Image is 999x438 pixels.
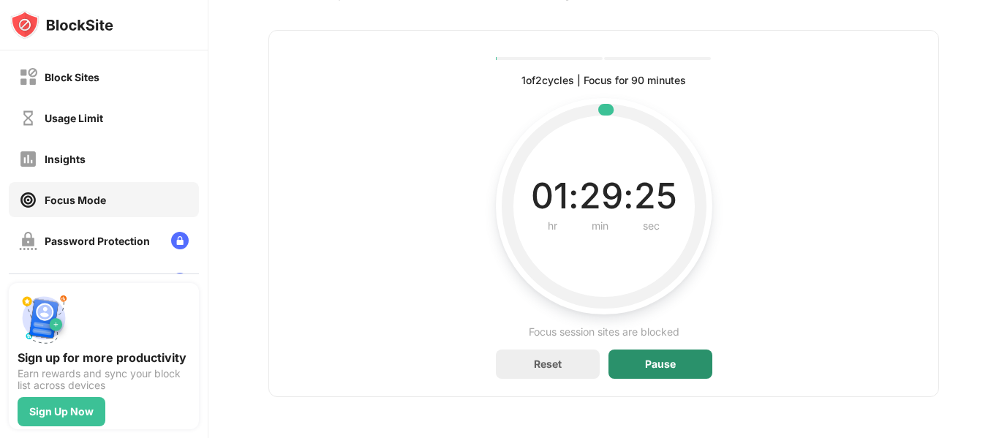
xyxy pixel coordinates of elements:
[19,68,37,86] img: block-off.svg
[18,368,190,391] div: Earn rewards and sync your block list across devices
[623,176,634,216] div: :
[10,10,113,39] img: logo-blocksite.svg
[29,406,94,418] div: Sign Up Now
[643,216,660,236] div: sec
[18,350,190,365] div: Sign up for more productivity
[19,150,37,168] img: insights-off.svg
[19,191,37,209] img: focus-on.svg
[19,273,37,291] img: customize-block-page-off.svg
[19,109,37,127] img: time-usage-off.svg
[45,194,106,206] div: Focus Mode
[634,176,677,216] div: 25
[521,72,686,89] div: 1 of 2 cycles | Focus for 90 minutes
[45,71,99,83] div: Block Sites
[592,216,608,236] div: min
[18,292,70,344] img: push-signup.svg
[579,176,623,216] div: 29
[45,235,150,247] div: Password Protection
[171,273,189,290] img: lock-menu.svg
[171,232,189,249] img: lock-menu.svg
[568,176,579,216] div: :
[531,176,568,216] div: 01
[529,323,679,341] div: Focus session sites are blocked
[548,216,557,236] div: hr
[645,358,676,370] div: Pause
[534,358,562,370] div: Reset
[45,153,86,165] div: Insights
[45,112,103,124] div: Usage Limit
[19,232,37,250] img: password-protection-off.svg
